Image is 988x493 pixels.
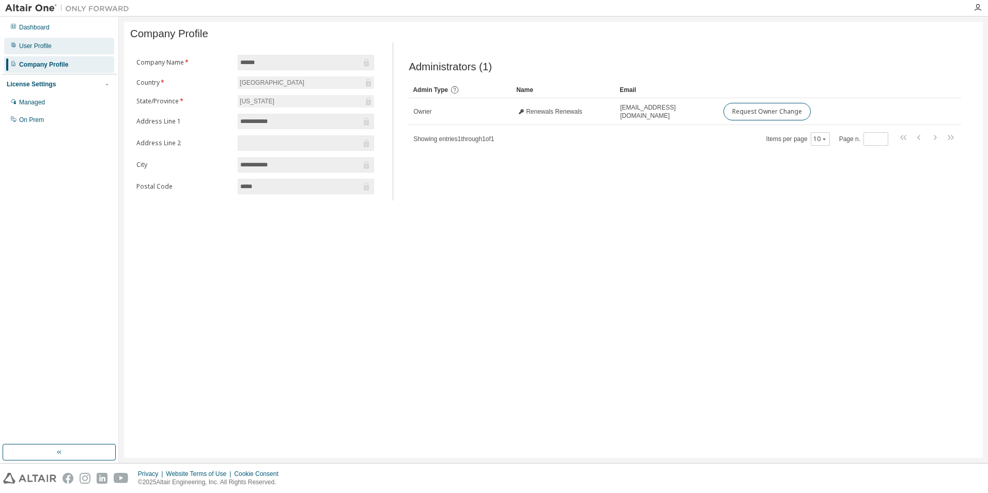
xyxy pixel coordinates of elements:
[766,132,830,146] span: Items per page
[166,470,234,478] div: Website Terms of Use
[138,478,285,487] p: © 2025 Altair Engineering, Inc. All Rights Reserved.
[19,116,44,124] div: On Prem
[136,117,231,126] label: Address Line 1
[620,82,715,98] div: Email
[19,23,50,32] div: Dashboard
[136,161,231,169] label: City
[3,473,56,484] img: altair_logo.svg
[238,96,276,107] div: [US_STATE]
[516,82,611,98] div: Name
[238,77,306,88] div: [GEOGRAPHIC_DATA]
[130,28,208,40] span: Company Profile
[234,470,284,478] div: Cookie Consent
[413,135,494,143] span: Showing entries 1 through 1 of 1
[97,473,107,484] img: linkedin.svg
[136,58,231,67] label: Company Name
[413,107,431,116] span: Owner
[19,42,52,50] div: User Profile
[409,61,492,73] span: Administrators (1)
[19,98,45,106] div: Managed
[63,473,73,484] img: facebook.svg
[5,3,134,13] img: Altair One
[238,76,374,89] div: [GEOGRAPHIC_DATA]
[7,80,56,88] div: License Settings
[136,139,231,147] label: Address Line 2
[114,473,129,484] img: youtube.svg
[136,182,231,191] label: Postal Code
[238,95,374,107] div: [US_STATE]
[413,86,448,94] span: Admin Type
[723,103,811,120] button: Request Owner Change
[136,79,231,87] label: Country
[526,107,582,116] span: Renewals Renewals
[620,103,714,120] span: [EMAIL_ADDRESS][DOMAIN_NAME]
[813,135,827,143] button: 10
[80,473,90,484] img: instagram.svg
[138,470,166,478] div: Privacy
[839,132,888,146] span: Page n.
[19,60,68,69] div: Company Profile
[136,97,231,105] label: State/Province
